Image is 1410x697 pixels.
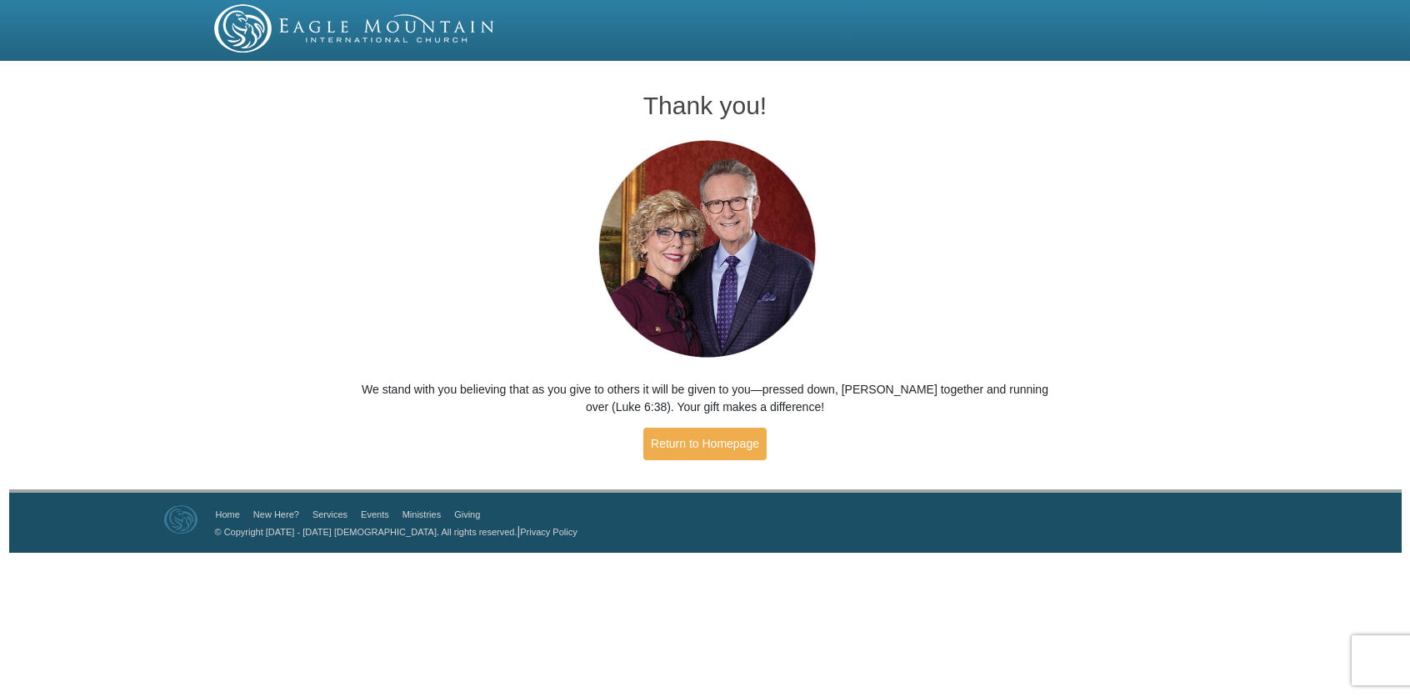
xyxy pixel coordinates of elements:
[312,509,347,519] a: Services
[164,505,197,534] img: Eagle Mountain International Church
[209,523,577,540] p: |
[582,135,828,364] img: Pastors George and Terri Pearsons
[402,509,441,519] a: Ministries
[520,527,577,537] a: Privacy Policy
[215,527,517,537] a: © Copyright [DATE] - [DATE] [DEMOGRAPHIC_DATA]. All rights reserved.
[643,428,767,460] a: Return to Homepage
[216,509,240,519] a: Home
[361,509,389,519] a: Events
[214,4,496,53] img: EMIC
[362,381,1049,416] p: We stand with you believing that as you give to others it will be given to you—pressed down, [PER...
[253,509,299,519] a: New Here?
[454,509,480,519] a: Giving
[362,92,1049,119] h1: Thank you!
